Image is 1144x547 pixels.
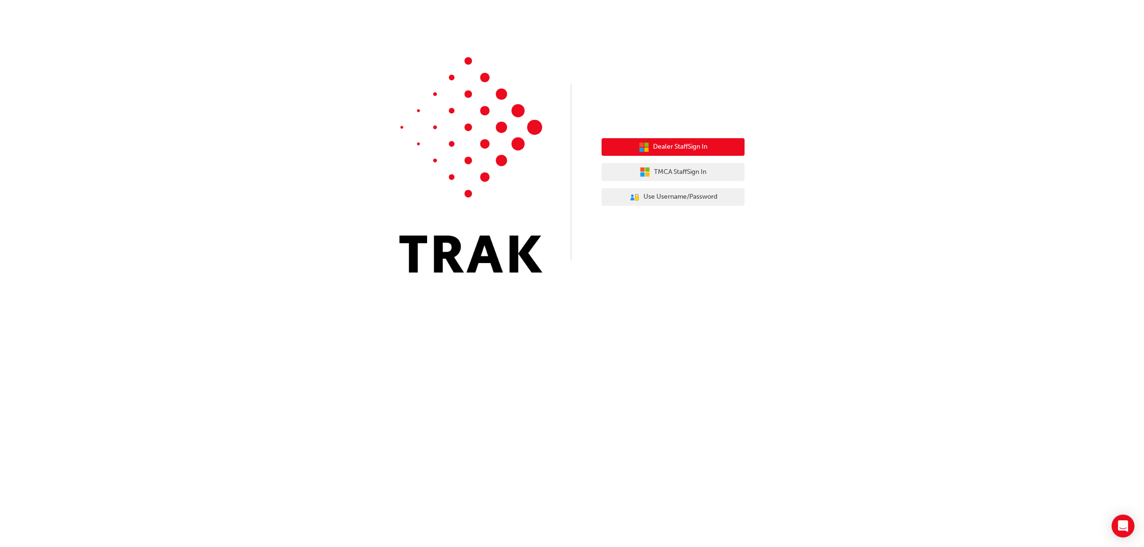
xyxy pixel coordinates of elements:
span: TMCA Staff Sign In [654,167,706,178]
div: Open Intercom Messenger [1112,515,1134,537]
button: TMCA StaffSign In [602,163,745,181]
button: Dealer StaffSign In [602,138,745,156]
button: Use Username/Password [602,188,745,206]
img: Trak [399,57,542,273]
span: Use Username/Password [643,192,717,203]
span: Dealer Staff Sign In [653,142,707,152]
